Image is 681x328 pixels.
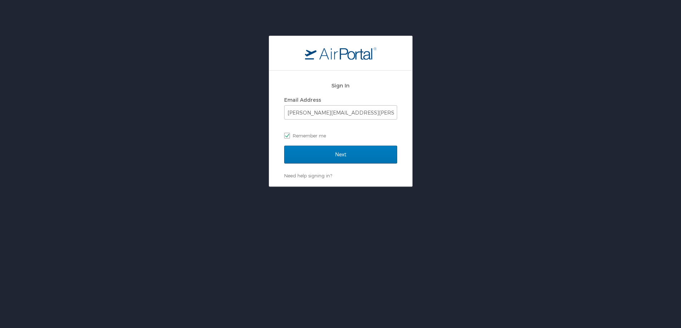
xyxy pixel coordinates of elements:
a: Need help signing in? [284,173,332,178]
h2: Sign In [284,81,397,90]
img: logo [305,47,376,60]
label: Email Address [284,97,321,103]
label: Remember me [284,130,397,141]
input: Next [284,146,397,163]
